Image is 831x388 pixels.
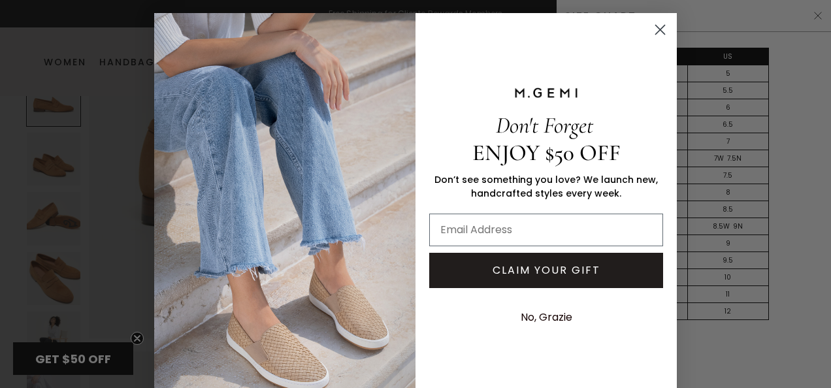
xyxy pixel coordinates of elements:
[429,253,663,288] button: CLAIM YOUR GIFT
[496,112,593,139] span: Don't Forget
[513,87,579,99] img: M.GEMI
[429,214,663,246] input: Email Address
[472,139,621,167] span: ENJOY $50 OFF
[514,301,579,334] button: No, Grazie
[434,173,658,200] span: Don’t see something you love? We launch new, handcrafted styles every week.
[649,18,672,41] button: Close dialog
